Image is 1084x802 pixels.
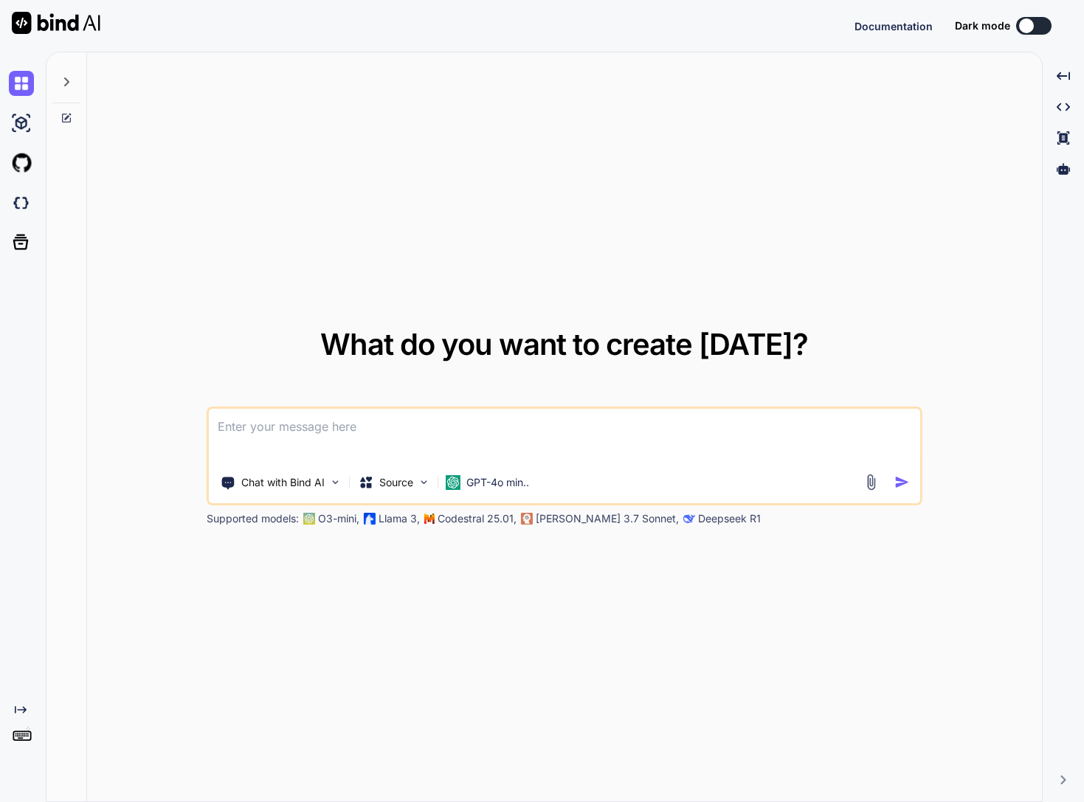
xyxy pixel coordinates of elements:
p: Deepseek R1 [698,511,761,526]
p: Chat with Bind AI [241,475,325,490]
span: Dark mode [955,18,1010,33]
p: O3-mini, [318,511,359,526]
img: Pick Tools [329,476,342,488]
img: icon [894,474,910,490]
span: What do you want to create [DATE]? [320,326,808,362]
span: Documentation [855,20,933,32]
p: Llama 3, [379,511,420,526]
img: githubLight [9,151,34,176]
button: Documentation [855,18,933,34]
img: darkCloudIdeIcon [9,190,34,215]
p: [PERSON_NAME] 3.7 Sonnet, [536,511,679,526]
img: Llama2 [364,513,376,525]
img: ai-studio [9,111,34,136]
img: Pick Models [418,476,430,488]
img: Bind AI [12,12,100,34]
img: claude [683,513,695,525]
p: GPT-4o min.. [466,475,529,490]
img: claude [521,513,533,525]
img: Mistral-AI [424,514,435,524]
img: GPT-4o mini [446,475,460,490]
img: attachment [863,474,880,491]
p: Supported models: [207,511,299,526]
img: chat [9,71,34,96]
p: Source [379,475,413,490]
img: GPT-4 [303,513,315,525]
p: Codestral 25.01, [438,511,517,526]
